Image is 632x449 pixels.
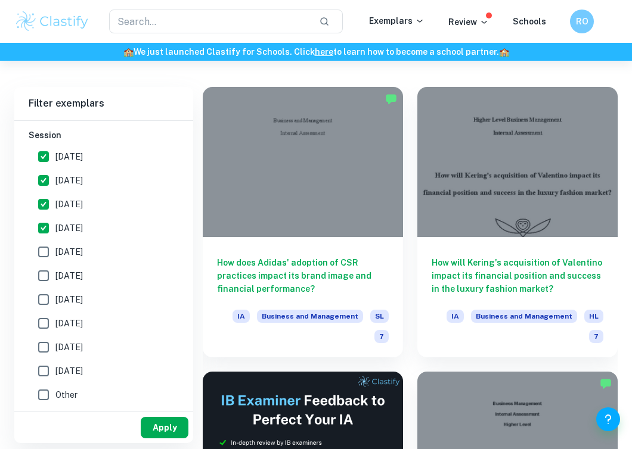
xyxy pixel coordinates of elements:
input: Search... [109,10,309,33]
a: here [315,47,333,57]
a: How does Adidas' adoption of CSR practices impact its brand image and financial performance?IABus... [203,87,403,357]
img: Clastify logo [14,10,90,33]
span: Business and Management [471,310,577,323]
span: HL [584,310,603,323]
span: 🏫 [499,47,509,57]
h6: How will Kering's acquisition of Valentino impact its financial position and success in the luxur... [432,256,603,295]
span: Other [55,388,78,401]
button: Help and Feedback [596,407,620,431]
span: [DATE] [55,341,83,354]
span: 7 [589,330,603,343]
button: RO [570,10,594,33]
p: Review [448,15,489,29]
span: [DATE] [55,198,83,211]
h6: RO [575,15,589,28]
span: IA [447,310,464,323]
span: [DATE] [55,174,83,187]
span: [DATE] [55,293,83,306]
span: [DATE] [55,245,83,258]
h6: How does Adidas' adoption of CSR practices impact its brand image and financial performance? [217,256,389,295]
span: IA [233,310,250,323]
img: Marked [600,378,612,389]
span: 7 [374,330,389,343]
h6: We just launched Clastify for Schools. Click to learn how to become a school partner. [2,45,630,58]
span: [DATE] [55,364,83,378]
span: SL [370,310,389,323]
span: [DATE] [55,150,83,163]
a: Schools [513,17,546,26]
span: 🏫 [123,47,134,57]
button: Apply [141,417,188,438]
p: Exemplars [369,14,425,27]
img: Marked [385,93,397,105]
span: Business and Management [257,310,363,323]
span: [DATE] [55,269,83,282]
h6: Session [29,129,179,142]
span: [DATE] [55,317,83,330]
h6: Filter exemplars [14,87,193,120]
span: [DATE] [55,222,83,235]
a: How will Kering's acquisition of Valentino impact its financial position and success in the luxur... [417,87,618,357]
